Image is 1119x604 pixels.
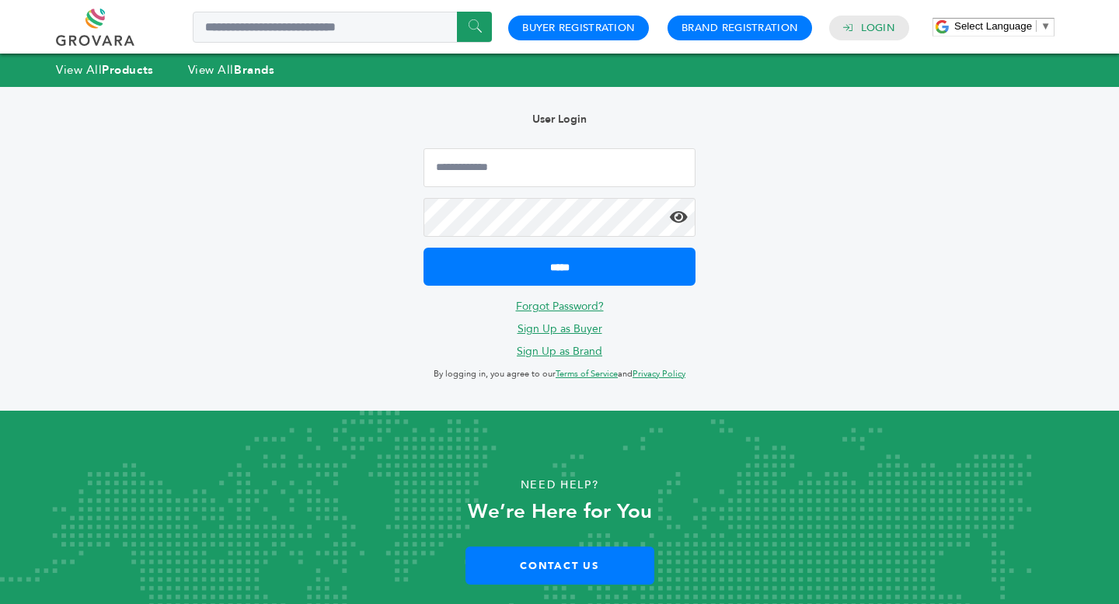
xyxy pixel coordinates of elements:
strong: Products [102,62,153,78]
a: Buyer Registration [522,21,635,35]
a: Privacy Policy [633,368,685,380]
a: View AllProducts [56,62,154,78]
a: Login [861,21,895,35]
a: Select Language​ [954,20,1051,32]
strong: We’re Here for You [468,498,652,526]
input: Search a product or brand... [193,12,492,43]
a: Brand Registration [682,21,798,35]
p: By logging in, you agree to our and [424,365,695,384]
strong: Brands [234,62,274,78]
p: Need Help? [56,474,1063,497]
a: Forgot Password? [516,299,604,314]
input: Email Address [424,148,695,187]
a: Sign Up as Brand [517,344,602,359]
a: Terms of Service [556,368,618,380]
a: View AllBrands [188,62,275,78]
b: User Login [532,112,587,127]
input: Password [424,198,695,237]
span: Select Language [954,20,1032,32]
a: Sign Up as Buyer [518,321,602,336]
span: ▼ [1041,20,1051,32]
a: Contact Us [465,547,654,585]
